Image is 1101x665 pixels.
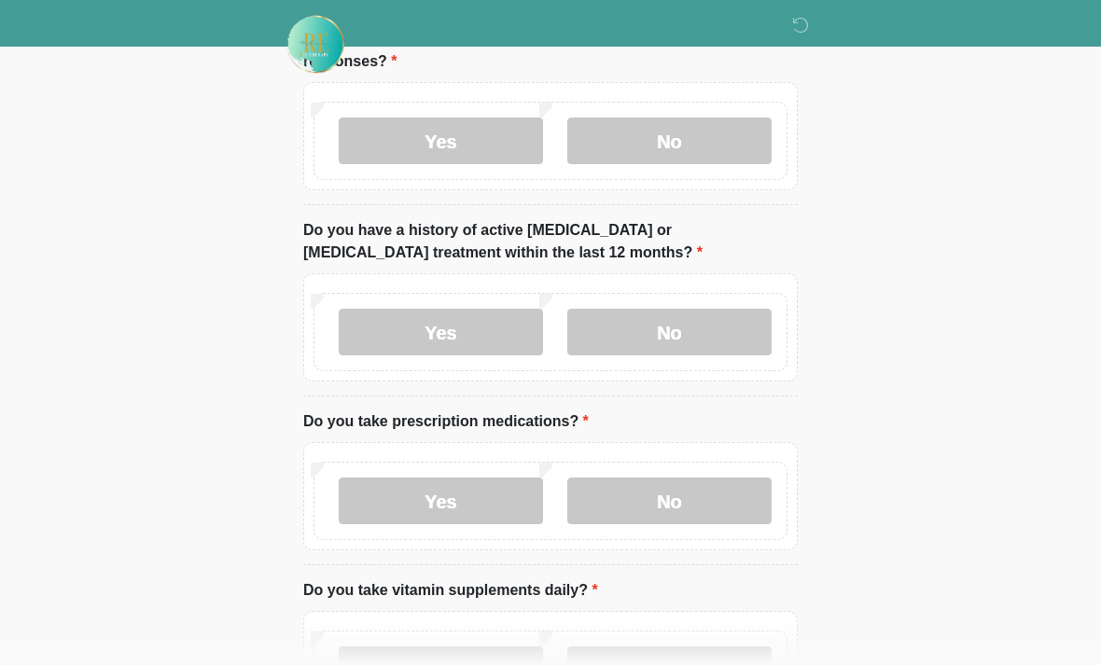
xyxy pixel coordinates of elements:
[285,14,346,76] img: Rehydrate Aesthetics & Wellness Logo
[339,310,543,356] label: Yes
[303,580,598,603] label: Do you take vitamin supplements daily?
[339,118,543,165] label: Yes
[567,478,772,525] label: No
[303,411,589,434] label: Do you take prescription medications?
[567,118,772,165] label: No
[567,310,772,356] label: No
[303,220,798,265] label: Do you have a history of active [MEDICAL_DATA] or [MEDICAL_DATA] treatment within the last 12 mon...
[339,478,543,525] label: Yes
